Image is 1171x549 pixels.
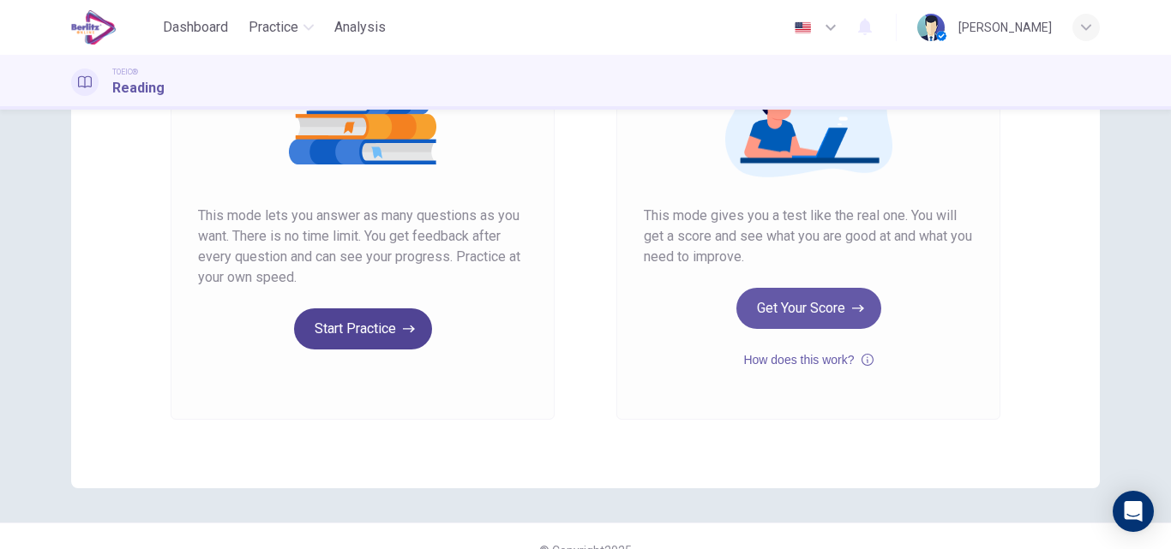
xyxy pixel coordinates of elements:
[1113,491,1154,532] div: Open Intercom Messenger
[156,12,235,43] button: Dashboard
[294,308,432,349] button: Start Practice
[198,206,527,288] span: This mode lets you answer as many questions as you want. There is no time limit. You get feedback...
[112,66,138,78] span: TOEIC®
[644,206,973,267] span: This mode gives you a test like the real one. You will get a score and see what you are good at a...
[958,17,1052,38] div: [PERSON_NAME]
[917,14,945,41] img: Profile picture
[163,17,228,38] span: Dashboard
[736,288,881,329] button: Get Your Score
[334,17,386,38] span: Analysis
[71,10,117,45] img: EduSynch logo
[327,12,393,43] button: Analysis
[71,10,156,45] a: EduSynch logo
[743,349,873,370] button: How does this work?
[249,17,298,38] span: Practice
[792,21,814,34] img: en
[242,12,321,43] button: Practice
[112,78,165,98] h1: Reading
